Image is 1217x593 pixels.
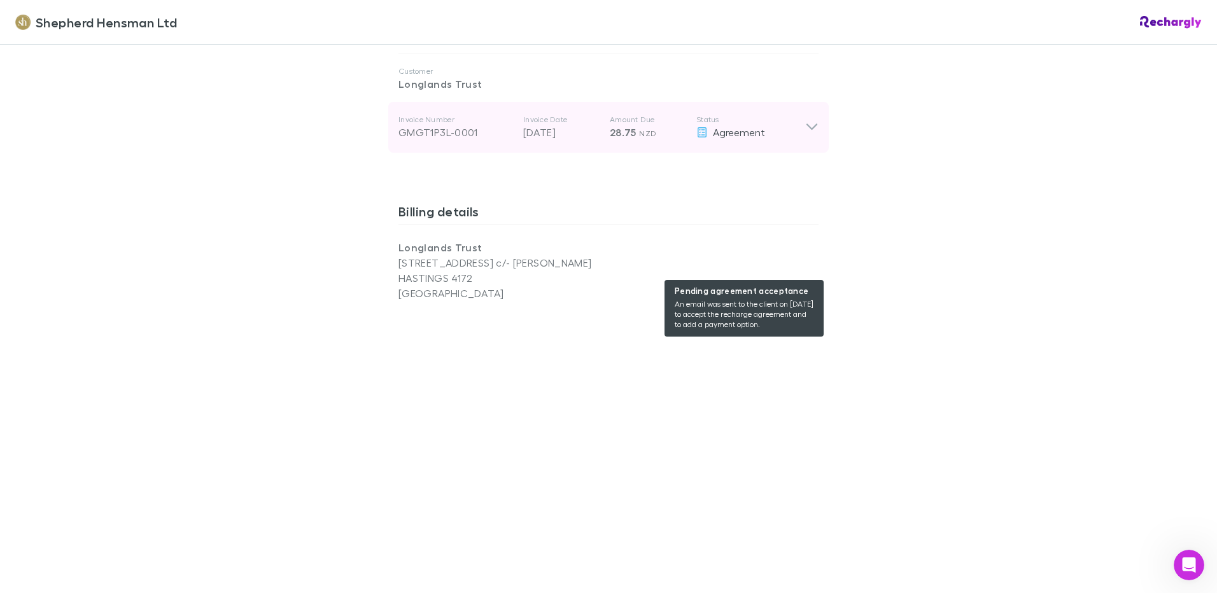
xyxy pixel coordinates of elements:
[15,15,31,30] img: Shepherd Hensman Ltd's Logo
[398,204,819,224] h3: Billing details
[398,115,513,125] p: Invoice Number
[388,102,829,153] div: Invoice NumberGMGT1P3L-0001Invoice Date[DATE]Amount Due28.75 NZDStatus
[398,76,819,92] p: Longlands Trust
[398,286,608,301] p: [GEOGRAPHIC_DATA]
[398,255,608,270] p: [STREET_ADDRESS] c/- [PERSON_NAME]
[639,129,656,138] span: NZD
[398,240,608,255] p: Longlands Trust
[610,126,637,139] span: 28.75
[398,270,608,286] p: HASTINGS 4172
[398,125,513,140] div: GMGT1P3L-0001
[696,115,805,125] p: Status
[1174,550,1204,580] iframe: Intercom live chat
[36,13,177,32] span: Shepherd Hensman Ltd
[1140,16,1202,29] img: Rechargly Logo
[523,125,600,140] p: [DATE]
[398,66,819,76] p: Customer
[610,115,686,125] p: Amount Due
[713,126,765,138] span: Agreement
[523,115,600,125] p: Invoice Date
